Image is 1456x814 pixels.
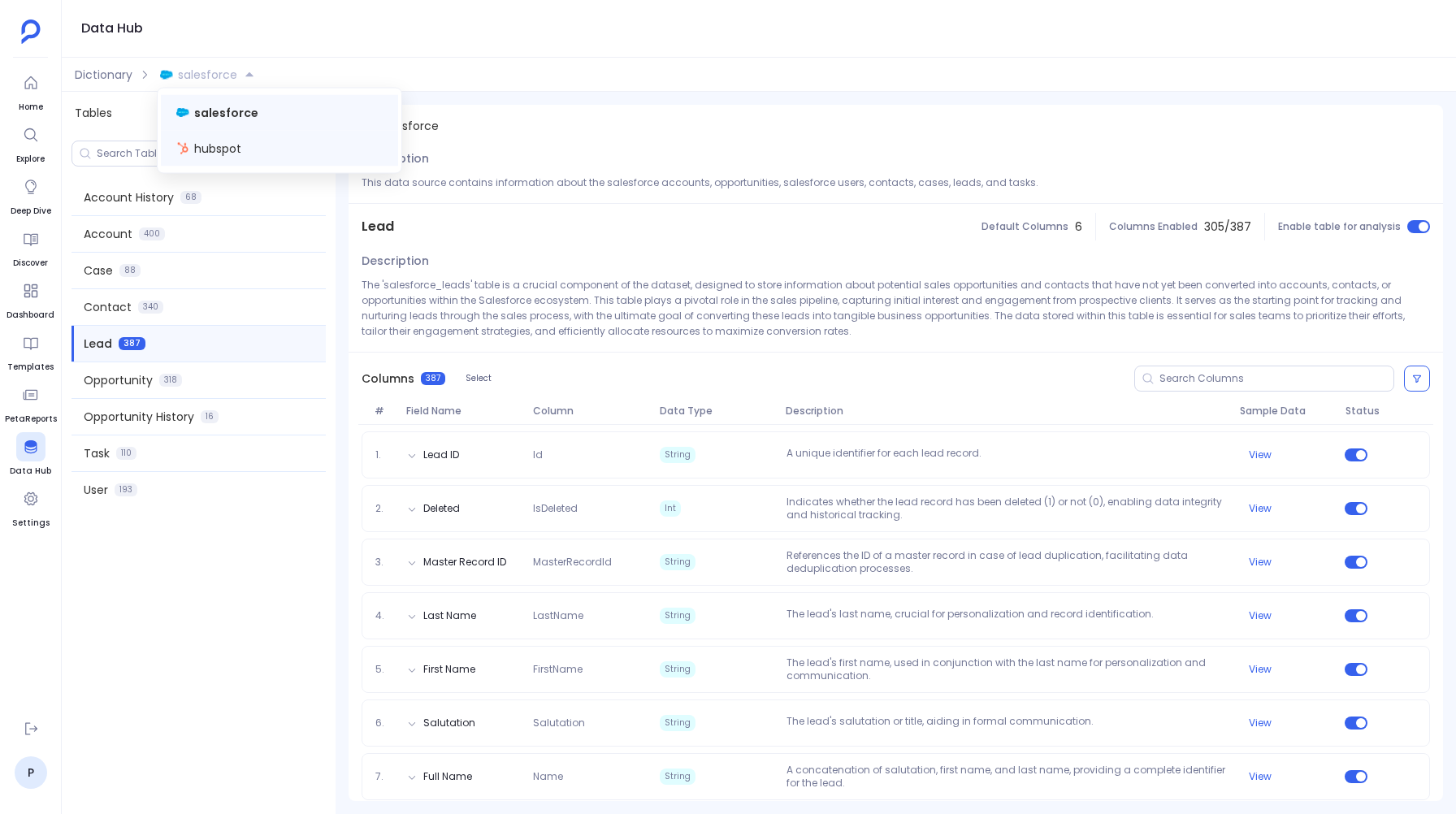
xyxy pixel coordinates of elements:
[1339,405,1381,418] span: Status
[116,447,136,460] span: 110
[400,405,526,418] span: Field Name
[16,120,45,166] a: Explore
[178,67,237,83] span: salesforce
[421,372,445,385] span: 387
[660,715,695,731] span: String
[780,656,1233,682] p: The lead's first name, used in conjunction with the last name for personalization and communication.
[423,556,506,569] button: Master Record ID
[13,224,48,270] a: Discover
[11,205,51,218] span: Deep Dive
[160,68,173,81] img: salesforce.svg
[176,106,189,119] img: salesforce.svg
[369,448,401,461] span: 1.
[84,336,112,352] span: Lead
[81,17,143,40] h1: Data Hub
[62,92,336,134] div: Tables
[362,217,394,236] span: Lead
[660,608,695,624] span: String
[16,101,45,114] span: Home
[1249,556,1272,569] button: View
[13,257,48,270] span: Discover
[194,141,241,157] span: hubspot
[526,556,653,569] span: MasterRecordId
[379,118,439,134] span: salesforce
[1249,770,1272,783] button: View
[11,172,51,218] a: Deep Dive
[12,517,50,530] span: Settings
[423,448,459,461] button: Lead ID
[653,405,780,418] span: Data Type
[455,368,502,389] button: Select
[369,717,401,730] span: 6.
[362,175,1430,190] p: This data source contains information about the salesforce accounts, opportunities, salesforce us...
[362,277,1430,339] p: The 'salesforce_leads' table is a crucial component of the dataset, designed to store information...
[139,227,165,240] span: 400
[780,496,1233,522] p: Indicates whether the lead record has been deleted (1) or not (0), enabling data integrity and hi...
[362,253,429,269] span: Description
[780,764,1233,790] p: A concatenation of salutation, first name, and last name, providing a complete identifier for the...
[157,62,258,88] button: salesforce
[84,226,132,242] span: Account
[84,372,153,388] span: Opportunity
[660,661,695,678] span: String
[1233,405,1339,418] span: Sample Data
[16,68,45,114] a: Home
[1249,609,1272,622] button: View
[84,409,194,425] span: Opportunity History
[368,405,400,418] span: #
[369,502,401,515] span: 2.
[176,142,189,155] img: hubspot.svg
[1249,663,1272,676] button: View
[84,482,108,498] span: User
[10,465,51,478] span: Data Hub
[1204,219,1251,235] span: 305 / 387
[75,67,132,83] span: Dictionary
[159,374,182,387] span: 318
[84,299,132,315] span: Contact
[12,484,50,530] a: Settings
[1075,219,1082,235] span: 6
[84,189,174,206] span: Account History
[526,770,653,783] span: Name
[660,769,695,785] span: String
[1249,448,1272,461] button: View
[180,191,201,204] span: 68
[526,502,653,515] span: IsDeleted
[1159,372,1393,385] input: Search Columns
[369,556,401,569] span: 3.
[981,220,1068,233] span: Default Columns
[423,717,475,730] button: Salutation
[423,770,472,783] button: Full Name
[6,309,54,322] span: Dashboard
[369,770,401,783] span: 7.
[84,445,110,461] span: Task
[1249,717,1272,730] button: View
[201,410,219,423] span: 16
[1278,220,1401,233] span: Enable table for analysis
[119,337,145,350] span: 387
[16,153,45,166] span: Explore
[779,405,1233,418] span: Description
[660,500,681,517] span: Int
[780,549,1233,575] p: References the ID of a master record in case of lead duplication, facilitating data deduplication...
[138,301,163,314] span: 340
[15,756,47,789] a: P
[6,276,54,322] a: Dashboard
[660,447,695,463] span: String
[5,380,57,426] a: PetaReports
[7,328,54,374] a: Templates
[84,262,113,279] span: Case
[526,609,653,622] span: LastName
[369,663,401,676] span: 5.
[423,663,475,676] button: First Name
[21,19,41,44] img: petavue logo
[7,361,54,374] span: Templates
[5,413,57,426] span: PetaReports
[10,432,51,478] a: Data Hub
[194,105,258,121] span: salesforce
[526,717,653,730] span: Salutation
[369,609,401,622] span: 4.
[115,483,137,496] span: 193
[423,609,476,622] button: Last Name
[660,554,695,570] span: String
